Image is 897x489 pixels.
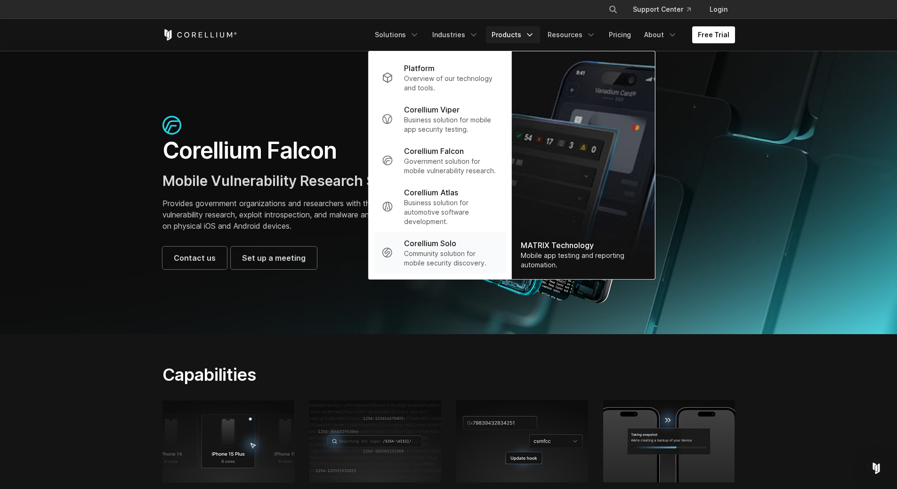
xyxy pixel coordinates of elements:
[542,26,601,43] a: Resources
[692,26,735,43] a: Free Trial
[374,57,505,98] a: Platform Overview of our technology and tools.
[369,26,425,43] a: Solutions
[404,104,460,115] p: Corellium Viper
[456,400,588,482] img: Kernel debugging, update hook
[486,26,540,43] a: Products
[702,1,735,18] a: Login
[605,1,622,18] button: Search
[404,187,458,198] p: Corellium Atlas
[521,240,645,251] div: MATRIX Technology
[404,198,498,226] p: Business solution for automotive software development.
[374,140,505,181] a: Corellium Falcon Government solution for mobile vulnerability research.
[511,51,655,279] a: MATRIX Technology Mobile app testing and reporting automation.
[374,181,505,232] a: Corellium Atlas Business solution for automotive software development.
[374,98,505,140] a: Corellium Viper Business solution for mobile app security testing.
[162,116,181,135] img: falcon-icon
[162,172,430,189] span: Mobile Vulnerability Research Solutions
[162,136,439,165] h1: Corellium Falcon
[404,249,498,268] p: Community solution for mobile security discovery.
[511,51,655,279] img: Matrix_WebNav_1x
[404,157,498,176] p: Government solution for mobile vulnerability research.
[369,26,735,43] div: Navigation Menu
[865,457,888,480] div: Open Intercom Messenger
[404,74,498,93] p: Overview of our technology and tools.
[521,251,645,270] div: Mobile app testing and reporting automation.
[597,1,735,18] div: Navigation Menu
[231,247,317,269] a: Set up a meeting
[374,232,505,273] a: Corellium Solo Community solution for mobile security discovery.
[603,26,637,43] a: Pricing
[162,247,227,269] a: Contact us
[162,29,237,40] a: Corellium Home
[174,252,216,264] span: Contact us
[162,400,294,482] img: iPhone 15 Plus; 6 cores
[638,26,683,43] a: About
[404,238,456,249] p: Corellium Solo
[625,1,698,18] a: Support Center
[404,115,498,134] p: Business solution for mobile app security testing.
[242,252,306,264] span: Set up a meeting
[404,145,464,157] p: Corellium Falcon
[162,364,538,385] h2: Capabilities
[603,400,735,482] img: Process of taking snapshot and creating a backup of the iPhone virtual device.
[404,63,435,74] p: Platform
[427,26,484,43] a: Industries
[162,198,439,232] p: Provides government organizations and researchers with the mobile vulnerability research, exploit...
[309,400,441,482] img: Coding illustration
